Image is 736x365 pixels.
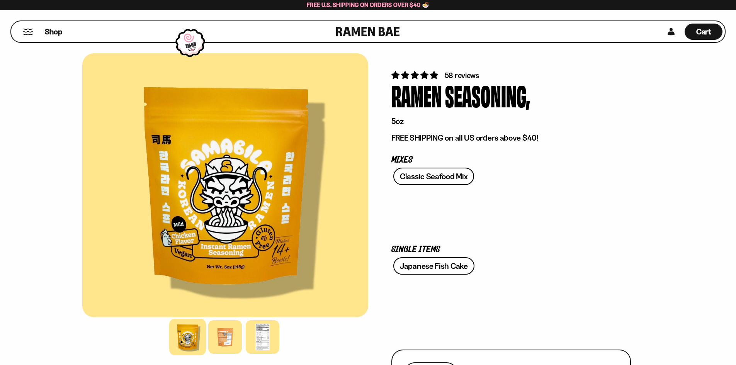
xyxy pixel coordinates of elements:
[685,21,722,42] div: Cart
[391,116,631,126] p: 5oz
[307,1,429,8] span: Free U.S. Shipping on Orders over $40 🍜
[393,257,474,275] a: Japanese Fish Cake
[391,133,631,143] p: FREE SHIPPING on all US orders above $40!
[391,81,442,110] div: Ramen
[45,27,62,37] span: Shop
[391,156,631,164] p: Mixes
[23,29,33,35] button: Mobile Menu Trigger
[391,70,440,80] span: 4.83 stars
[445,71,479,80] span: 58 reviews
[445,81,530,110] div: Seasoning,
[696,27,711,36] span: Cart
[393,168,474,185] a: Classic Seafood Mix
[391,246,631,253] p: Single Items
[45,24,62,40] a: Shop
